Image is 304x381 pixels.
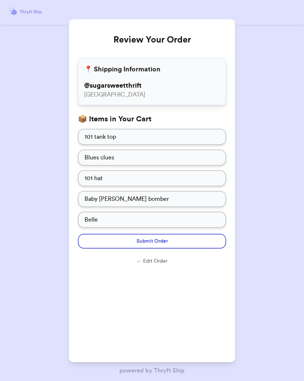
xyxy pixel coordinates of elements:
p: Belle [85,215,219,224]
p: @ sugarsweetthrift [84,80,220,91]
p: [GEOGRAPHIC_DATA] [84,91,220,99]
h2: Review Your Order [78,28,226,52]
span: Submit Order [136,237,168,245]
button: ← Edit Order [78,257,226,265]
p: 101 tank top [85,132,219,141]
p: 101 hat [85,174,219,183]
p: Blues clues [85,153,219,162]
h3: 📦 Items in Your Cart [78,114,226,124]
button: Submit Order [78,234,226,249]
p: Baby [PERSON_NAME] bomber [85,195,219,203]
h3: 📍 Shipping Information [84,64,161,74]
